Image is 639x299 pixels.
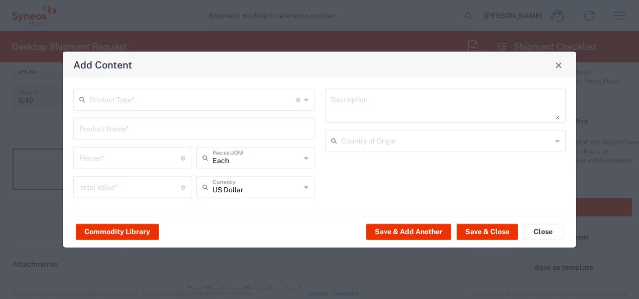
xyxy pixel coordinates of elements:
[552,58,566,72] button: Close
[366,223,451,240] button: Save & Add Another
[73,57,132,72] h4: Add Content
[523,223,563,240] button: Close
[457,223,518,240] button: Save & Close
[76,223,159,240] button: Commodity Library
